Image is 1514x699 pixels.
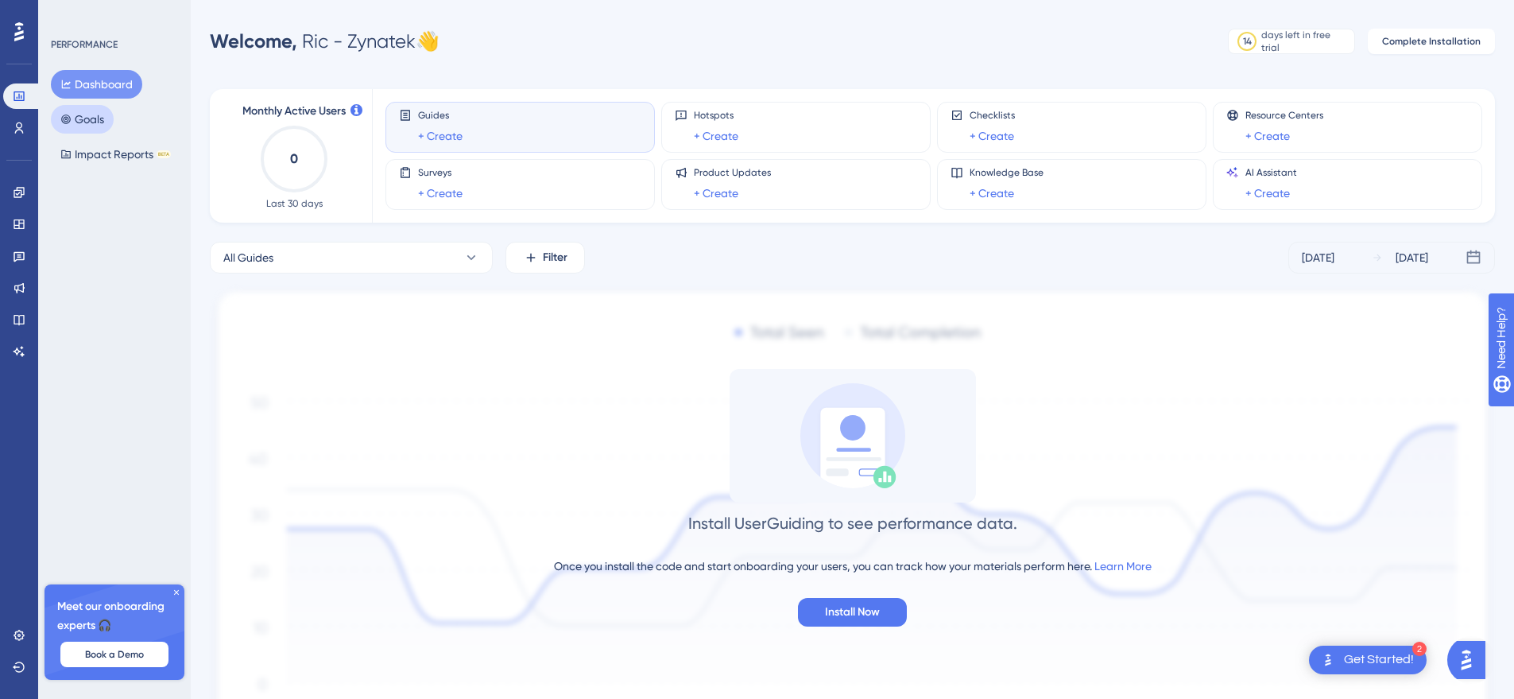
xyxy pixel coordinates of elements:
[798,598,907,627] button: Install Now
[1302,248,1334,267] div: [DATE]
[1309,646,1427,674] div: Open Get Started! checklist, remaining modules: 2
[1094,560,1152,573] a: Learn More
[290,151,298,166] text: 0
[1245,184,1290,203] a: + Create
[1368,29,1495,54] button: Complete Installation
[1382,35,1481,48] span: Complete Installation
[51,140,180,169] button: Impact ReportsBETA
[266,197,323,210] span: Last 30 days
[543,248,567,267] span: Filter
[1261,29,1349,54] div: days left in free trial
[970,126,1014,146] a: + Create
[210,29,439,54] div: Ric - Zynatek 👋
[157,150,171,158] div: BETA
[85,648,144,661] span: Book a Demo
[694,184,738,203] a: + Create
[51,70,142,99] button: Dashboard
[1412,642,1427,656] div: 2
[37,4,99,23] span: Need Help?
[223,248,273,267] span: All Guides
[1344,651,1414,669] div: Get Started!
[1245,126,1290,146] a: + Create
[970,184,1014,203] a: + Create
[418,184,463,203] a: + Create
[60,642,168,667] button: Book a Demo
[1396,248,1428,267] div: [DATE]
[825,603,880,622] span: Install Now
[970,166,1044,179] span: Knowledge Base
[51,105,114,134] button: Goals
[242,102,346,121] span: Monthly Active Users
[688,512,1017,534] div: Install UserGuiding to see performance data.
[418,109,463,122] span: Guides
[505,242,585,274] button: Filter
[1245,166,1297,179] span: AI Assistant
[1243,35,1252,48] div: 14
[57,597,172,635] span: Meet our onboarding experts 🎧
[694,126,738,146] a: + Create
[970,109,1015,122] span: Checklists
[418,166,463,179] span: Surveys
[694,166,771,179] span: Product Updates
[1447,636,1495,684] iframe: UserGuiding AI Assistant Launcher
[418,126,463,146] a: + Create
[210,29,297,52] span: Welcome,
[1318,650,1338,670] img: launcher-image-alternative-text
[1245,109,1323,122] span: Resource Centers
[554,557,1152,576] div: Once you install the code and start onboarding your users, you can track how your materials perfo...
[51,38,118,51] div: PERFORMANCE
[694,109,738,122] span: Hotspots
[210,242,493,274] button: All Guides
